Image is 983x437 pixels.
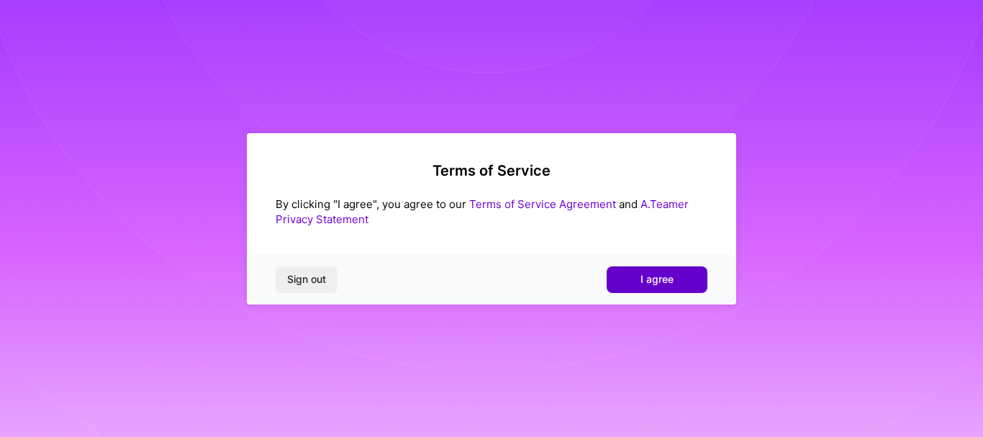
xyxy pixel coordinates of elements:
a: Terms of Service Agreement [469,197,616,211]
button: I agree [607,266,707,292]
span: I agree [640,272,674,287]
span: Sign out [287,272,326,287]
button: Sign out [276,266,338,292]
div: By clicking "I agree", you agree to our and [276,197,707,227]
h2: Terms of Service [276,162,707,179]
